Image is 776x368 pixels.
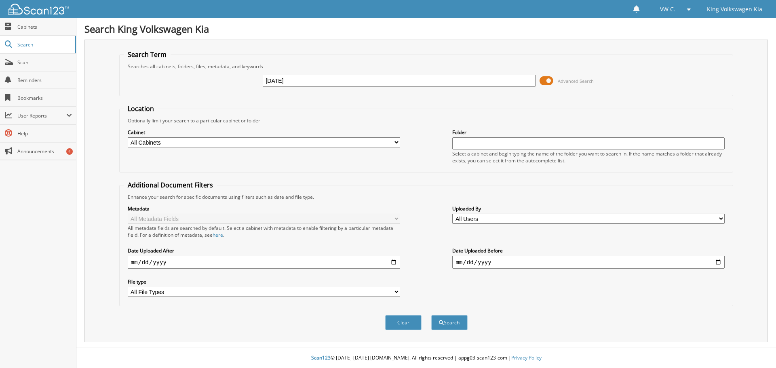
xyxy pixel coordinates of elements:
div: Enhance your search for specific documents using filters such as date and file type. [124,193,729,200]
label: Uploaded By [452,205,725,212]
label: Date Uploaded After [128,247,400,254]
div: Select a cabinet and begin typing the name of the folder you want to search in. If the name match... [452,150,725,164]
span: Reminders [17,77,72,84]
legend: Search Term [124,50,171,59]
label: Metadata [128,205,400,212]
iframe: Chat Widget [736,329,776,368]
legend: Location [124,104,158,113]
label: Cabinet [128,129,400,136]
span: Advanced Search [558,78,594,84]
input: end [452,256,725,269]
span: Help [17,130,72,137]
div: Searches all cabinets, folders, files, metadata, and keywords [124,63,729,70]
div: All metadata fields are searched by default. Select a cabinet with metadata to enable filtering b... [128,225,400,238]
span: Bookmarks [17,95,72,101]
label: File type [128,278,400,285]
a: here [213,231,223,238]
div: 4 [66,148,73,155]
input: start [128,256,400,269]
h1: Search King Volkswagen Kia [84,22,768,36]
label: Date Uploaded Before [452,247,725,254]
div: © [DATE]-[DATE] [DOMAIN_NAME]. All rights reserved | appg03-scan123-com | [76,348,776,368]
legend: Additional Document Filters [124,181,217,189]
span: Scan [17,59,72,66]
label: Folder [452,129,725,136]
span: VW C. [660,7,675,12]
img: scan123-logo-white.svg [8,4,69,15]
span: Scan123 [311,354,331,361]
span: Announcements [17,148,72,155]
button: Clear [385,315,422,330]
a: Privacy Policy [511,354,542,361]
div: Optionally limit your search to a particular cabinet or folder [124,117,729,124]
span: King Volkswagen Kia [707,7,762,12]
span: Search [17,41,71,48]
span: User Reports [17,112,66,119]
span: Cabinets [17,23,72,30]
button: Search [431,315,468,330]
